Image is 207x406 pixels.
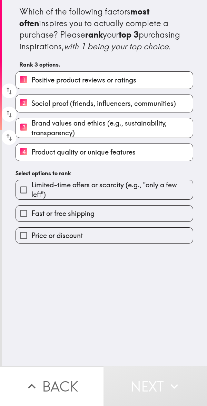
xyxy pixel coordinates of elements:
[31,118,193,138] span: Brand values and ethics (e.g., sustainability, transparency)
[103,366,207,406] button: Next
[119,29,139,40] b: top 3
[16,118,193,138] button: 3Brand values and ethics (e.g., sustainability, transparency)
[19,6,189,52] div: Which of the following factors inspires you to actually complete a purchase? Please your purchasi...
[16,95,193,112] button: 2Social proof (friends, influencers, communities)
[31,209,95,218] span: Fast or free shipping
[16,206,193,221] button: Fast or free shipping
[31,75,136,85] span: Positive product reviews or ratings
[31,231,83,240] span: Price or discount
[19,61,189,68] h6: Rank 3 options.
[31,99,176,108] span: Social proof (friends, influencers, communities)
[64,41,171,51] i: with 1 being your top choice.
[85,29,103,40] b: rank
[16,228,193,243] button: Price or discount
[31,147,136,157] span: Product quality or unique features
[16,169,193,177] h6: Select options to rank
[31,180,193,199] span: Limited-time offers or scarcity (e.g., "only a few left")
[16,72,193,89] button: 1Positive product reviews or ratings
[19,6,151,28] b: most often
[16,180,193,199] button: Limited-time offers or scarcity (e.g., "only a few left")
[16,144,193,161] button: 4Product quality or unique features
